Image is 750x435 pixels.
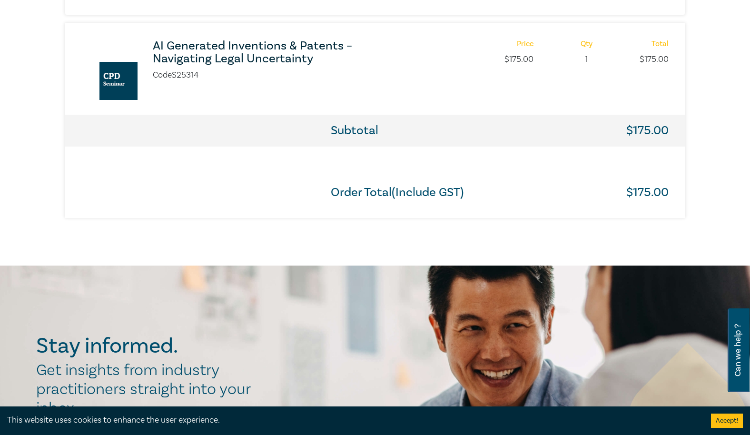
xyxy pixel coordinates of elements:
h2: Stay informed. [36,334,261,358]
li: Code S25314 [153,69,198,81]
span: Can we help ? [733,314,742,386]
h6: Price [504,40,533,49]
p: $ 175.00 [640,53,669,66]
h3: $ 175.00 [626,124,669,137]
a: AI Generated Inventions & Patents – Navigating Legal Uncertainty [153,40,405,65]
div: This website uses cookies to enhance the user experience. [7,414,697,426]
h3: $ 175.00 [626,186,669,199]
h6: Total [640,40,669,49]
p: 1 [581,53,592,66]
img: AI Generated Inventions & Patents – Navigating Legal Uncertainty [99,62,138,100]
button: Accept cookies [711,414,743,428]
h6: Qty [581,40,592,49]
h3: Order Total(Include GST) [331,186,464,199]
h2: Get insights from industry practitioners straight into your inbox. [36,361,261,418]
h3: Subtotal [331,124,378,137]
p: $ 175.00 [504,53,533,66]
